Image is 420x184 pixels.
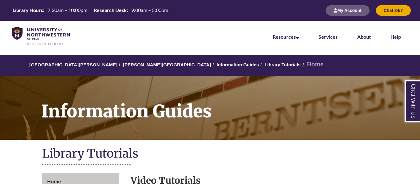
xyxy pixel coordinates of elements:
a: Library Tutorials [264,62,300,67]
span: 7:30am – 10:00pm [48,7,87,13]
th: Library Hours: [10,7,45,14]
h1: Information Guides [34,76,420,132]
a: [GEOGRAPHIC_DATA][PERSON_NAME] [30,62,117,67]
img: UNWSP Library Logo [12,27,70,45]
h1: Library Tutorials [42,146,378,162]
li: Home [301,60,323,69]
a: Services [319,34,338,40]
a: [PERSON_NAME][GEOGRAPHIC_DATA] [123,62,211,67]
th: Research Desk: [91,7,129,14]
a: Hours Today [10,7,171,14]
button: Chat 24/7 [376,5,411,16]
a: Chat 24/7 [376,8,411,13]
a: Resources [273,34,299,40]
span: 9:00am – 5:00pm [131,7,168,13]
a: About [357,34,371,40]
button: My Account [326,5,370,16]
a: Help [390,34,401,40]
a: My Account [326,8,370,13]
a: Information Guides [217,62,259,67]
